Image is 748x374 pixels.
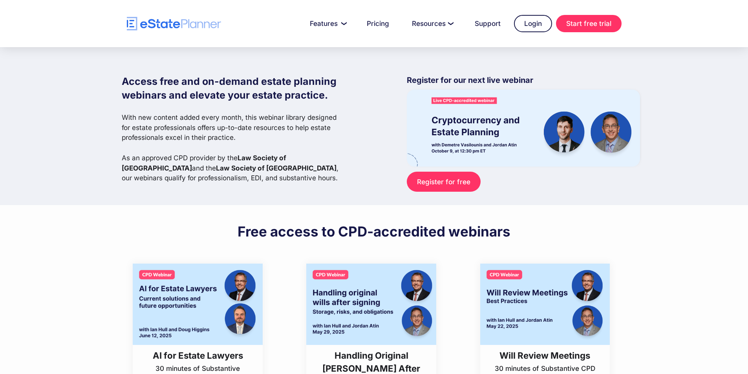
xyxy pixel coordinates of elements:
h2: Free access to CPD-accredited webinars [238,223,510,240]
a: Pricing [357,16,399,31]
h1: Access free and on-demand estate planning webinars and elevate your estate practice. [122,75,345,102]
a: Support [465,16,510,31]
img: eState Academy webinar [407,90,640,166]
a: Register for free [407,172,480,192]
strong: Law Society of [GEOGRAPHIC_DATA] [122,154,286,172]
p: With new content added every month, this webinar library designed for estate professionals offers... [122,112,345,183]
h3: AI for Estate Lawyers [144,349,252,362]
a: Login [514,15,552,32]
a: Features [300,16,353,31]
a: Start free trial [556,15,622,32]
p: Register for our next live webinar [407,75,640,90]
a: Resources [402,16,461,31]
a: home [127,17,221,31]
strong: Law Society of [GEOGRAPHIC_DATA] [216,164,337,172]
h3: Will Review Meetings [491,349,599,362]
